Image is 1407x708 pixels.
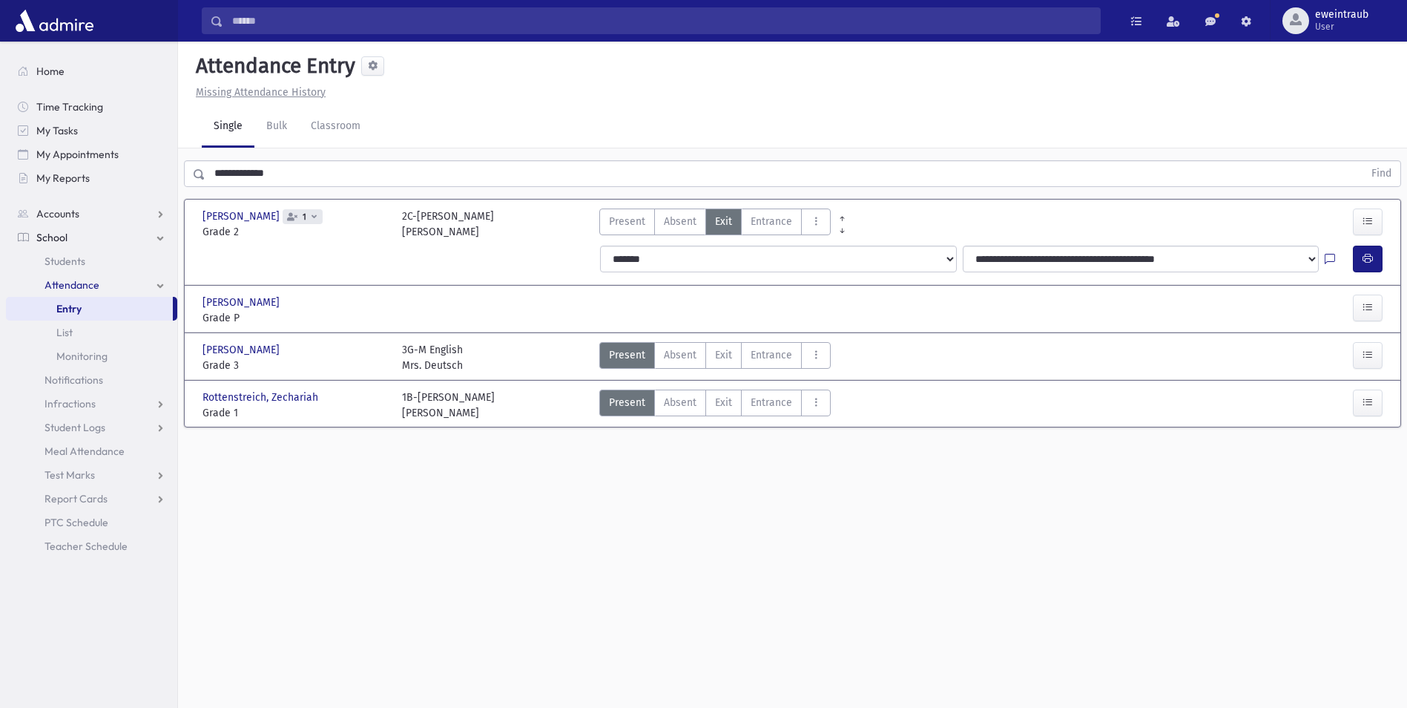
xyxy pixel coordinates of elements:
[223,7,1100,34] input: Search
[609,395,645,410] span: Present
[202,390,321,405] span: Rottenstreich, Zechariah
[6,416,177,439] a: Student Logs
[202,295,283,310] span: [PERSON_NAME]
[202,310,387,326] span: Grade P
[1315,21,1368,33] span: User
[6,226,177,249] a: School
[6,273,177,297] a: Attendance
[6,321,177,344] a: List
[12,6,97,36] img: AdmirePro
[36,65,65,78] span: Home
[6,202,177,226] a: Accounts
[1362,161,1400,186] button: Find
[664,214,696,229] span: Absent
[6,511,177,534] a: PTC Schedule
[202,342,283,358] span: [PERSON_NAME]
[45,445,125,458] span: Meal Attendance
[599,390,831,421] div: AttTypes
[196,86,326,99] u: Missing Attendance History
[45,278,99,292] span: Attendance
[300,212,309,222] span: 1
[6,392,177,416] a: Infractions
[6,463,177,487] a: Test Marks
[402,209,494,240] div: 2C-[PERSON_NAME] [PERSON_NAME]
[715,214,732,229] span: Exit
[45,492,108,505] span: Report Cards
[715,347,732,363] span: Exit
[254,106,299,148] a: Bulk
[6,439,177,463] a: Meal Attendance
[36,148,119,161] span: My Appointments
[202,405,387,421] span: Grade 1
[45,421,105,434] span: Student Logs
[751,395,792,410] span: Entrance
[45,468,95,482] span: Test Marks
[751,214,792,229] span: Entrance
[190,53,355,79] h5: Attendance Entry
[299,106,372,148] a: Classroom
[202,209,283,224] span: [PERSON_NAME]
[202,224,387,240] span: Grade 2
[6,344,177,368] a: Monitoring
[36,100,103,114] span: Time Tracking
[56,326,73,339] span: List
[664,395,696,410] span: Absent
[609,347,645,363] span: Present
[45,255,85,268] span: Students
[6,249,177,273] a: Students
[36,124,78,137] span: My Tasks
[6,297,173,321] a: Entry
[202,358,387,373] span: Grade 3
[56,302,82,315] span: Entry
[6,119,177,142] a: My Tasks
[402,342,463,373] div: 3G-M English Mrs. Deutsch
[36,171,90,185] span: My Reports
[190,86,326,99] a: Missing Attendance History
[45,397,96,410] span: Infractions
[36,207,79,220] span: Accounts
[202,106,254,148] a: Single
[45,373,103,387] span: Notifications
[6,142,177,166] a: My Appointments
[664,347,696,363] span: Absent
[6,95,177,119] a: Time Tracking
[715,395,732,410] span: Exit
[609,214,645,229] span: Present
[6,368,177,392] a: Notifications
[36,231,67,244] span: School
[599,209,831,240] div: AttTypes
[6,487,177,511] a: Report Cards
[45,516,108,529] span: PTC Schedule
[45,540,128,553] span: Teacher Schedule
[6,59,177,83] a: Home
[56,350,108,363] span: Monitoring
[599,342,831,373] div: AttTypes
[6,534,177,558] a: Teacher Schedule
[402,390,495,421] div: 1B-[PERSON_NAME] [PERSON_NAME]
[751,347,792,363] span: Entrance
[6,166,177,190] a: My Reports
[1315,9,1368,21] span: eweintraub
